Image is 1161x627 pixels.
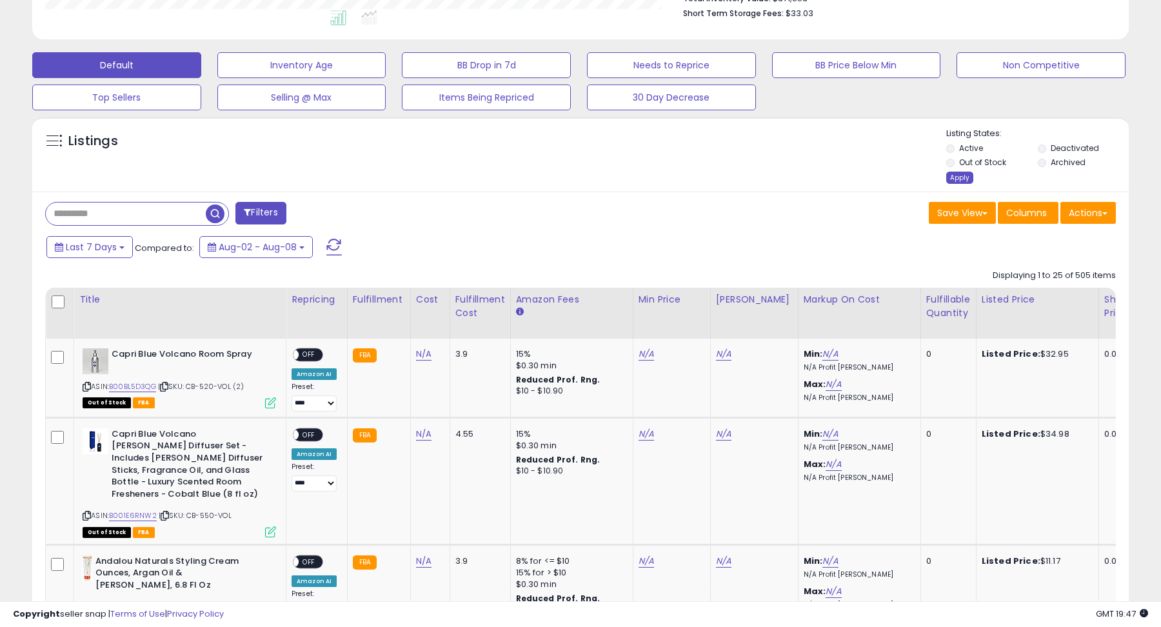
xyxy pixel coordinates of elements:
[587,85,756,110] button: 30 Day Decrease
[416,293,444,306] div: Cost
[13,608,60,620] strong: Copyright
[217,52,386,78] button: Inventory Age
[159,510,232,521] span: | SKU: CB-550-VOL
[804,393,911,403] p: N/A Profit [PERSON_NAME]
[786,7,813,19] span: $33.03
[822,428,838,441] a: N/A
[402,52,571,78] button: BB Drop in 7d
[83,428,108,454] img: 31yCyT3cSbL._SL40_.jpg
[926,428,966,440] div: 0
[946,172,973,184] div: Apply
[826,585,841,598] a: N/A
[402,85,571,110] button: Items Being Repriced
[959,157,1006,168] label: Out of Stock
[1051,157,1086,168] label: Archived
[1060,202,1116,224] button: Actions
[982,293,1093,306] div: Listed Price
[292,448,337,460] div: Amazon AI
[982,428,1040,440] b: Listed Price:
[199,236,313,258] button: Aug-02 - Aug-08
[822,348,838,361] a: N/A
[957,52,1126,78] button: Non Competitive
[95,555,252,595] b: Andalou Naturals Styling Cream Ounces, Argan Oil & [PERSON_NAME], 6.8 Fl Oz
[804,555,823,567] b: Min:
[982,555,1089,567] div: $11.17
[804,443,911,452] p: N/A Profit [PERSON_NAME]
[926,348,966,360] div: 0
[804,473,911,483] p: N/A Profit [PERSON_NAME]
[804,458,826,470] b: Max:
[32,52,201,78] button: Default
[946,128,1128,140] p: Listing States:
[993,270,1116,282] div: Displaying 1 to 25 of 505 items
[1104,293,1130,320] div: Ship Price
[639,348,654,361] a: N/A
[83,428,276,536] div: ASIN:
[1096,608,1148,620] span: 2025-08-16 19:47 GMT
[455,555,501,567] div: 3.9
[109,510,157,521] a: B001E6RNW2
[13,608,224,621] div: seller snap | |
[716,293,793,306] div: [PERSON_NAME]
[353,428,377,443] small: FBA
[516,466,623,477] div: $10 - $10.90
[716,428,731,441] a: N/A
[639,555,654,568] a: N/A
[926,555,966,567] div: 0
[219,241,297,254] span: Aug-02 - Aug-08
[804,570,911,579] p: N/A Profit [PERSON_NAME]
[1104,348,1126,360] div: 0.00
[929,202,996,224] button: Save View
[516,440,623,452] div: $0.30 min
[235,202,286,224] button: Filters
[299,429,319,440] span: OFF
[32,85,201,110] button: Top Sellers
[112,348,268,364] b: Capri Blue Volcano Room Spray
[167,608,224,620] a: Privacy Policy
[292,575,337,587] div: Amazon AI
[772,52,941,78] button: BB Price Below Min
[1104,555,1126,567] div: 0.00
[798,288,920,339] th: The percentage added to the cost of goods (COGS) that forms the calculator for Min & Max prices.
[516,555,623,567] div: 8% for <= $10
[804,378,826,390] b: Max:
[79,293,281,306] div: Title
[1104,428,1126,440] div: 0.00
[804,585,826,597] b: Max:
[1006,206,1047,219] span: Columns
[926,293,971,320] div: Fulfillable Quantity
[133,527,155,538] span: FBA
[416,555,432,568] a: N/A
[299,556,319,567] span: OFF
[716,348,731,361] a: N/A
[455,428,501,440] div: 4.55
[455,293,505,320] div: Fulfillment Cost
[46,236,133,258] button: Last 7 Days
[83,555,92,581] img: 31UTKvVC4-L._SL40_.jpg
[83,527,131,538] span: All listings that are currently out of stock and unavailable for purchase on Amazon
[804,428,823,440] b: Min:
[292,463,337,492] div: Preset:
[516,428,623,440] div: 15%
[112,428,268,503] b: Capri Blue Volcano [PERSON_NAME] Diffuser Set - Includes [PERSON_NAME] Diffuser Sticks, Fragrance...
[416,428,432,441] a: N/A
[826,458,841,471] a: N/A
[516,293,628,306] div: Amazon Fees
[135,242,194,254] span: Compared to:
[292,383,337,412] div: Preset:
[804,293,915,306] div: Markup on Cost
[716,555,731,568] a: N/A
[1051,143,1099,154] label: Deactivated
[516,579,623,590] div: $0.30 min
[822,555,838,568] a: N/A
[83,348,276,407] div: ASIN:
[110,608,165,620] a: Terms of Use
[982,555,1040,567] b: Listed Price:
[158,381,244,392] span: | SKU: CB-520-VOL (2)
[959,143,983,154] label: Active
[299,350,319,361] span: OFF
[639,293,705,306] div: Min Price
[982,348,1040,360] b: Listed Price:
[109,381,156,392] a: B00BL5D3QG
[998,202,1058,224] button: Columns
